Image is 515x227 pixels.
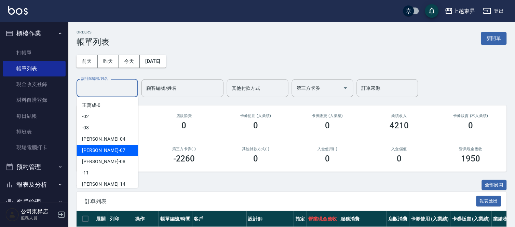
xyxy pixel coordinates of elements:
[294,211,307,227] th: 指定
[3,61,66,76] a: 帳單列表
[254,154,258,164] h3: 0
[82,102,100,109] span: 王萬成 -0
[82,147,125,154] span: [PERSON_NAME] -07
[228,114,284,118] h2: 卡券使用 (入業績)
[340,83,351,94] button: Open
[192,211,247,227] th: 客戶
[481,35,507,41] a: 新開單
[387,211,409,227] th: 店販消費
[5,208,19,222] img: Person
[98,55,119,68] button: 昨天
[82,158,125,165] span: [PERSON_NAME] -08
[94,211,108,227] th: 展開
[3,45,66,61] a: 打帳單
[300,147,355,151] h2: 入金使用(-)
[182,121,187,130] h3: 0
[492,211,514,227] th: 業績收入
[482,180,507,190] button: 全部展開
[82,136,125,143] span: [PERSON_NAME] -04
[325,154,330,164] h3: 0
[3,108,66,124] a: 每日結帳
[81,76,108,81] label: 設計師編號/姓名
[157,147,212,151] h2: 第三方卡券(-)
[21,215,56,221] p: 服務人員
[390,121,409,130] h3: 4210
[21,208,56,215] h5: 公司東昇店
[3,76,66,92] a: 現金收支登錄
[443,114,499,118] h2: 卡券販賣 (不入業績)
[476,196,502,207] button: 報表匯出
[371,147,427,151] h2: 入金儲值
[77,55,98,68] button: 前天
[173,154,195,164] h3: -2260
[247,211,294,227] th: 設計師
[3,140,66,155] a: 現場電腦打卡
[442,4,478,18] button: 上越東昇
[481,32,507,45] button: 新開單
[480,5,507,17] button: 登出
[443,147,499,151] h2: 營業現金應收
[461,154,480,164] h3: 1950
[300,114,355,118] h2: 卡券販賣 (入業績)
[77,37,109,47] h3: 帳單列表
[3,124,66,140] a: 排班表
[82,169,89,176] span: -11
[3,176,66,194] button: 報表及分析
[450,211,492,227] th: 卡券販賣 (入業績)
[339,211,387,227] th: 服務消費
[140,55,166,68] button: [DATE]
[82,124,89,131] span: -03
[157,114,212,118] h2: 店販消費
[82,113,89,120] span: -02
[228,147,284,151] h2: 其他付款方式(-)
[409,211,451,227] th: 卡券使用 (入業績)
[77,30,109,34] h2: ORDERS
[476,198,502,204] a: 報表匯出
[3,193,66,211] button: 客戶管理
[133,211,159,227] th: 操作
[159,211,192,227] th: 帳單編號/時間
[371,114,427,118] h2: 業績收入
[397,154,402,164] h3: 0
[3,158,66,176] button: 預約管理
[3,92,66,108] a: 材料自購登錄
[119,55,140,68] button: 今天
[82,181,125,188] span: [PERSON_NAME] -14
[8,6,28,15] img: Logo
[108,211,133,227] th: 列印
[3,25,66,42] button: 櫃檯作業
[469,121,473,130] h3: 0
[254,121,258,130] h3: 0
[453,7,475,15] div: 上越東昇
[425,4,439,18] button: save
[85,198,476,205] span: 訂單列表
[325,121,330,130] h3: 0
[307,211,339,227] th: 營業現金應收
